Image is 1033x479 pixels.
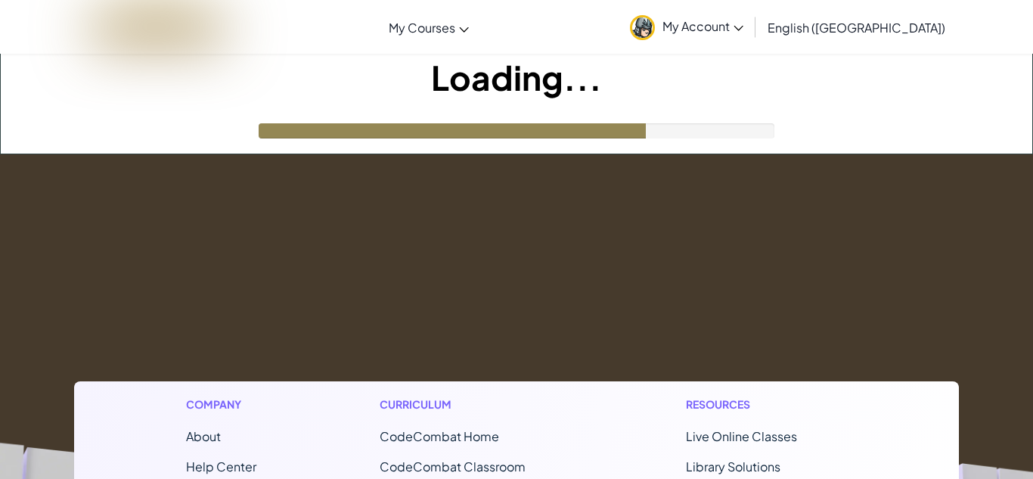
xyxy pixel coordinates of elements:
[630,15,655,40] img: avatar
[380,397,563,412] h1: Curriculum
[1,54,1032,101] h1: Loading...
[381,7,476,48] a: My Courses
[186,397,256,412] h1: Company
[186,428,221,444] a: About
[186,459,256,474] a: Help Center
[768,20,945,36] span: English ([GEOGRAPHIC_DATA])
[686,428,797,444] a: Live Online Classes
[92,11,224,42] img: CodeCombat logo
[760,7,953,48] a: English ([GEOGRAPHIC_DATA])
[389,20,455,36] span: My Courses
[380,428,499,444] span: CodeCombat Home
[686,397,847,412] h1: Resources
[622,3,751,51] a: My Account
[686,459,780,474] a: Library Solutions
[380,459,526,474] a: CodeCombat Classroom
[662,18,743,34] span: My Account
